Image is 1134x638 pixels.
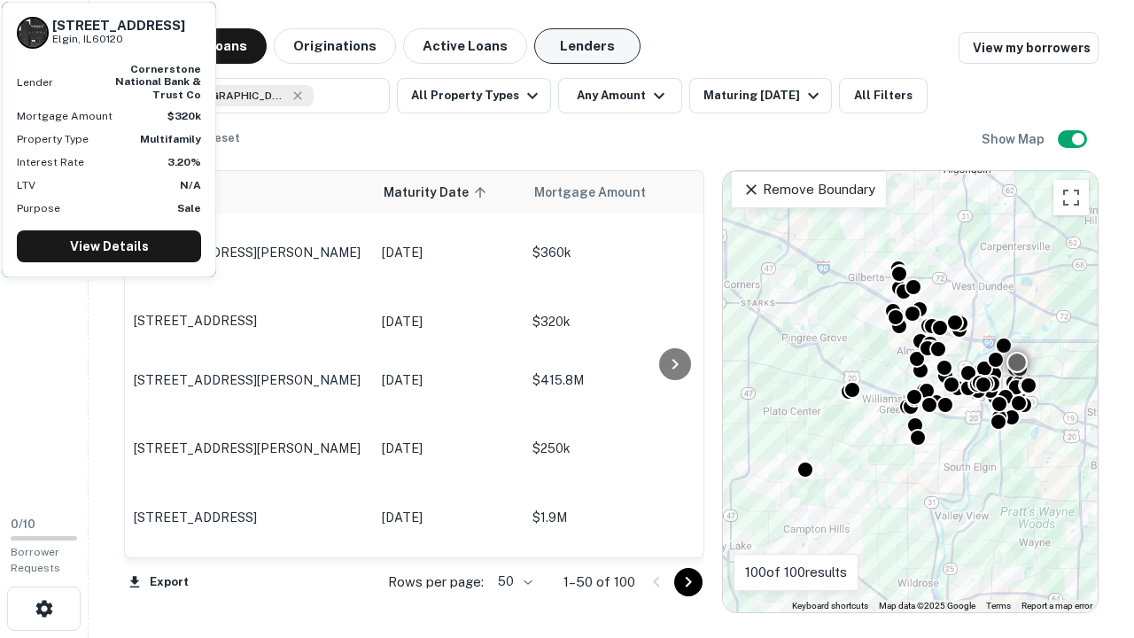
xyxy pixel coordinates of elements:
h6: [STREET_ADDRESS] [52,18,185,34]
p: [DATE] [382,312,515,331]
p: LTV [17,177,35,193]
div: 0 0 [723,171,1098,612]
th: Mortgage Amount [524,171,718,214]
h6: Show Map [982,129,1047,149]
p: $415.8M [532,370,710,390]
p: [STREET_ADDRESS][PERSON_NAME] [134,372,364,388]
span: Maturity Date [384,182,492,203]
p: [STREET_ADDRESS][PERSON_NAME] [134,245,364,261]
p: [STREET_ADDRESS] [134,313,364,329]
button: Keyboard shortcuts [792,600,868,612]
a: Report a map error [1021,601,1092,611]
strong: Sale [177,202,201,214]
button: Go to next page [674,568,703,596]
p: Rows per page: [388,572,484,593]
button: All Property Types [397,78,551,113]
a: View Details [17,230,201,262]
p: $1.9M [532,508,710,527]
p: [DATE] [382,439,515,458]
button: Originations [274,28,396,64]
strong: Multifamily [140,133,201,145]
th: Location [125,171,373,214]
a: Terms [986,601,1011,611]
button: Any Amount [558,78,682,113]
p: Elgin, IL60120 [52,31,185,48]
span: Mortgage Amount [534,182,669,203]
p: $360k [532,243,710,262]
span: 0 / 10 [11,517,35,531]
span: Borrower Requests [11,546,60,574]
p: Purpose [17,200,60,216]
div: Maturing [DATE] [703,85,824,106]
button: All Filters [839,78,928,113]
p: $320k [532,312,710,331]
p: 1–50 of 100 [563,572,635,593]
div: 50 [491,569,535,595]
p: [DATE] [382,508,515,527]
p: Property Type [17,131,89,147]
a: Open this area in Google Maps (opens a new window) [727,589,786,612]
a: View my borrowers [959,32,1099,64]
iframe: Chat Widget [1045,496,1134,581]
th: Maturity Date [373,171,524,214]
strong: cornerstone national bank & trust co [115,63,201,101]
button: Lenders [534,28,641,64]
img: Google [727,589,786,612]
p: Interest Rate [17,154,84,170]
strong: 3.20% [167,156,201,168]
p: [DATE] [382,243,515,262]
span: Map data ©2025 Google [879,601,975,611]
p: $250k [532,439,710,458]
button: Maturing [DATE] [689,78,832,113]
button: Export [124,569,193,595]
p: Mortgage Amount [17,108,113,124]
p: Remove Boundary [742,179,874,200]
button: Reset [195,121,252,156]
button: Toggle fullscreen view [1053,180,1089,215]
strong: N/A [180,179,201,191]
strong: $320k [167,110,201,122]
p: [DATE] [382,370,515,390]
p: [STREET_ADDRESS] [134,510,364,525]
button: Active Loans [403,28,527,64]
p: [STREET_ADDRESS][PERSON_NAME] [134,440,364,456]
p: 100 of 100 results [745,562,847,583]
span: Elgin, [GEOGRAPHIC_DATA], [GEOGRAPHIC_DATA] [154,88,287,104]
p: Lender [17,74,53,90]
